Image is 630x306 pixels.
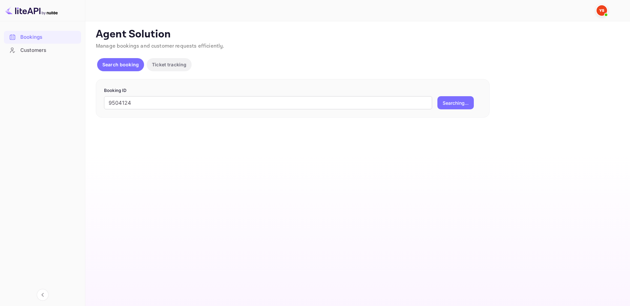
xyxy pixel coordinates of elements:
p: Ticket tracking [152,61,186,68]
a: Bookings [4,31,81,43]
button: Collapse navigation [37,289,49,301]
button: Searching... [437,96,474,109]
input: Enter Booking ID (e.g., 63782194) [104,96,432,109]
div: Bookings [20,33,78,41]
p: Search booking [102,61,139,68]
div: Bookings [4,31,81,44]
img: Yandex Support [597,5,607,16]
div: Customers [4,44,81,57]
img: LiteAPI logo [5,5,58,16]
a: Customers [4,44,81,56]
span: Manage bookings and customer requests efficiently. [96,43,224,50]
div: Customers [20,47,78,54]
p: Booking ID [104,87,481,94]
p: Agent Solution [96,28,618,41]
